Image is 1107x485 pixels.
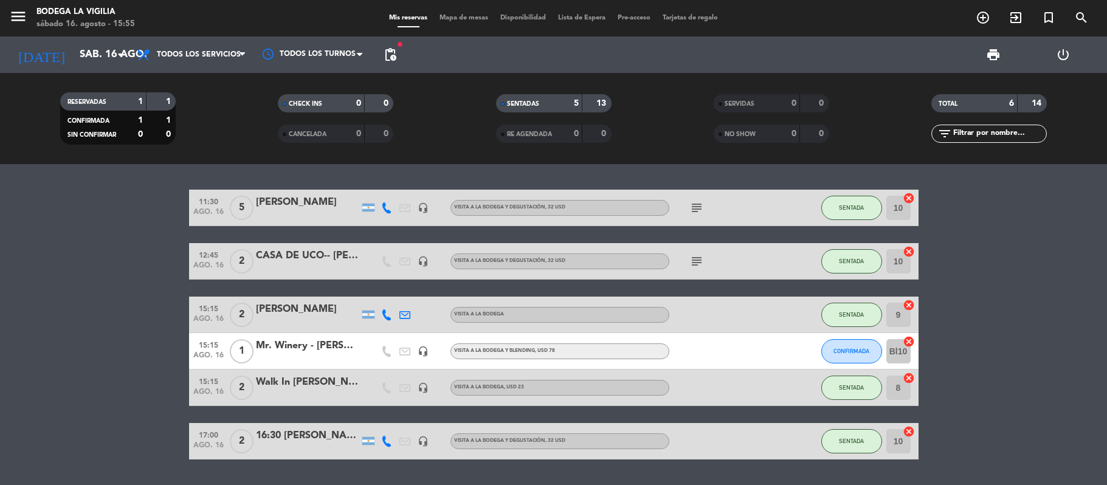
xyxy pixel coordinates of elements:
[903,246,915,258] i: cancel
[454,438,565,443] span: VISITA A LA BODEGA Y DEGUSTACIÓN
[454,385,524,390] span: VISITA A LA BODEGA
[937,126,952,141] i: filter_list
[454,312,504,317] span: VISITA A LA BODEGA
[193,247,224,261] span: 12:45
[839,311,864,318] span: SENTADA
[67,99,106,105] span: RESERVADAS
[166,130,173,139] strong: 0
[903,425,915,438] i: cancel
[256,374,359,390] div: Walk In [PERSON_NAME]
[986,47,1001,62] span: print
[356,99,361,108] strong: 0
[1032,99,1044,108] strong: 14
[903,372,915,384] i: cancel
[384,99,391,108] strong: 0
[545,258,565,263] span: , 32 USD
[819,99,826,108] strong: 0
[230,376,253,400] span: 2
[821,303,882,327] button: SENTADA
[507,131,552,137] span: RE AGENDADA
[903,335,915,348] i: cancel
[193,388,224,402] span: ago. 16
[1041,10,1056,25] i: turned_in_not
[256,338,359,354] div: Mr. Winery - [PERSON_NAME]
[193,441,224,455] span: ago. 16
[821,429,882,453] button: SENTADA
[939,101,957,107] span: TOTAL
[256,301,359,317] div: [PERSON_NAME]
[193,374,224,388] span: 15:15
[1056,47,1071,62] i: power_settings_new
[67,118,109,124] span: CONFIRMADA
[952,127,1046,140] input: Filtrar por nombre...
[839,384,864,391] span: SENTADA
[689,201,704,215] i: subject
[601,129,609,138] strong: 0
[552,15,612,21] span: Lista de Espera
[821,196,882,220] button: SENTADA
[113,47,128,62] i: arrow_drop_down
[839,204,864,211] span: SENTADA
[454,348,555,353] span: VISITA A LA BODEGA Y BLENDING
[657,15,724,21] span: Tarjetas de regalo
[819,129,826,138] strong: 0
[545,205,565,210] span: , 32 USD
[418,436,429,447] i: headset_mic
[1074,10,1089,25] i: search
[612,15,657,21] span: Pre-acceso
[138,97,143,106] strong: 1
[383,15,433,21] span: Mis reservas
[821,376,882,400] button: SENTADA
[289,101,322,107] span: CHECK INS
[791,129,796,138] strong: 0
[545,438,565,443] span: , 32 USD
[689,254,704,269] i: subject
[256,428,359,444] div: 16:30 [PERSON_NAME]
[193,351,224,365] span: ago. 16
[230,429,253,453] span: 2
[396,41,404,48] span: fiber_manual_record
[821,249,882,273] button: SENTADA
[839,258,864,264] span: SENTADA
[433,15,494,21] span: Mapa de mesas
[1029,36,1098,73] div: LOG OUT
[138,116,143,125] strong: 1
[1009,10,1023,25] i: exit_to_app
[976,10,990,25] i: add_circle_outline
[9,7,27,30] button: menu
[454,205,565,210] span: VISITA A LA BODEGA Y DEGUSTACIÓN
[138,130,143,139] strong: 0
[36,18,135,30] div: sábado 16. agosto - 15:55
[193,208,224,222] span: ago. 16
[384,129,391,138] strong: 0
[166,97,173,106] strong: 1
[494,15,552,21] span: Disponibilidad
[193,301,224,315] span: 15:15
[9,41,74,68] i: [DATE]
[821,339,882,363] button: CONFIRMADA
[725,131,756,137] span: NO SHOW
[535,348,555,353] span: , USD 78
[574,129,579,138] strong: 0
[418,256,429,267] i: headset_mic
[230,249,253,273] span: 2
[418,382,429,393] i: headset_mic
[418,346,429,357] i: headset_mic
[193,194,224,208] span: 11:30
[230,196,253,220] span: 5
[157,50,241,59] span: Todos los servicios
[193,315,224,329] span: ago. 16
[256,248,359,264] div: CASA DE UCO-- [PERSON_NAME]
[791,99,796,108] strong: 0
[193,427,224,441] span: 17:00
[418,202,429,213] i: headset_mic
[574,99,579,108] strong: 5
[833,348,869,354] span: CONFIRMADA
[454,258,565,263] span: VISITA A LA BODEGA Y DEGUSTACIÓN
[230,339,253,363] span: 1
[230,303,253,327] span: 2
[839,438,864,444] span: SENTADA
[903,299,915,311] i: cancel
[67,132,116,138] span: SIN CONFIRMAR
[903,192,915,204] i: cancel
